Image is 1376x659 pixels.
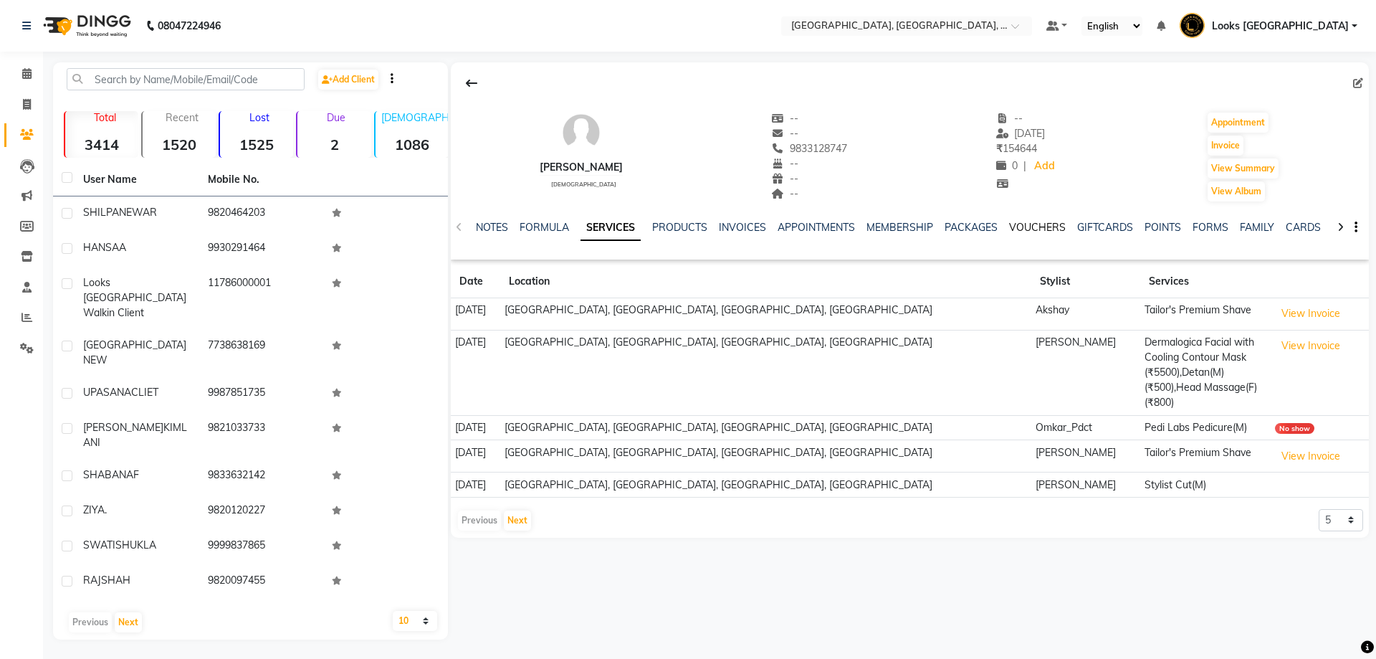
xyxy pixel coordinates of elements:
[83,276,186,304] span: Looks [GEOGRAPHIC_DATA]
[772,172,799,185] span: --
[580,215,641,241] a: SERVICES
[778,221,855,234] a: APPOINTMENTS
[115,612,142,632] button: Next
[500,440,1031,473] td: [GEOGRAPHIC_DATA], [GEOGRAPHIC_DATA], [GEOGRAPHIC_DATA], [GEOGRAPHIC_DATA]
[199,267,324,329] td: 11786000001
[148,111,216,124] p: Recent
[376,136,449,153] strong: 1086
[866,221,933,234] a: MEMBERSHIP
[1077,221,1133,234] a: GIFTCARDS
[500,415,1031,440] td: [GEOGRAPHIC_DATA], [GEOGRAPHIC_DATA], [GEOGRAPHIC_DATA], [GEOGRAPHIC_DATA]
[1140,330,1271,415] td: Dermalogica Facial with Cooling Contour Mask (₹5500),Detan(M) (₹500),Head Massage(F) (₹800)
[772,157,799,170] span: --
[945,221,998,234] a: PACKAGES
[1275,445,1347,468] button: View Invoice
[1140,265,1271,298] th: Services
[772,142,848,155] span: 9833128747
[1031,265,1140,298] th: Stylist
[1140,473,1271,498] td: Stylist Cut(M)
[199,329,324,376] td: 7738638169
[451,265,500,298] th: Date
[1140,440,1271,473] td: Tailor's Premium Shave
[1023,158,1026,174] span: |
[1031,330,1140,415] td: [PERSON_NAME]
[71,111,138,124] p: Total
[297,136,371,153] strong: 2
[476,221,508,234] a: NOTES
[1140,415,1271,440] td: Pedi Labs Pedicure(M)
[199,564,324,599] td: 9820097455
[199,494,324,529] td: 9820120227
[772,112,799,125] span: --
[1031,440,1140,473] td: [PERSON_NAME]
[1208,136,1243,156] button: Invoice
[83,574,101,587] span: RAJ
[996,142,1003,155] span: ₹
[83,421,163,434] span: [PERSON_NAME]
[772,127,799,140] span: --
[451,330,500,415] td: [DATE]
[83,338,186,351] span: [GEOGRAPHIC_DATA]
[540,160,623,175] div: [PERSON_NAME]
[37,6,135,46] img: logo
[199,412,324,459] td: 9821033733
[1275,303,1347,325] button: View Invoice
[996,127,1046,140] span: [DATE]
[719,221,766,234] a: INVOICES
[158,6,221,46] b: 08047224946
[500,330,1031,415] td: [GEOGRAPHIC_DATA], [GEOGRAPHIC_DATA], [GEOGRAPHIC_DATA], [GEOGRAPHIC_DATA]
[500,473,1031,498] td: [GEOGRAPHIC_DATA], [GEOGRAPHIC_DATA], [GEOGRAPHIC_DATA], [GEOGRAPHIC_DATA]
[83,306,144,319] span: Walkin Client
[457,70,487,97] div: Back to Client
[199,529,324,564] td: 9999837865
[75,163,199,196] th: User Name
[115,539,156,551] span: SHUKLA
[1212,19,1349,34] span: Looks [GEOGRAPHIC_DATA]
[1145,221,1181,234] a: POINTS
[1032,156,1057,176] a: Add
[451,415,500,440] td: [DATE]
[105,503,107,516] span: .
[199,196,324,232] td: 9820464203
[504,511,531,531] button: Next
[83,503,105,516] span: ZIYA
[119,206,157,219] span: NEWAR
[83,206,119,219] span: SHILPA
[652,221,707,234] a: PRODUCTS
[1275,423,1314,434] div: No show
[83,241,119,254] span: HANSA
[1208,113,1268,133] button: Appointment
[1208,181,1265,202] button: View Album
[199,232,324,267] td: 9930291464
[199,163,324,196] th: Mobile No.
[1275,335,1347,357] button: View Invoice
[143,136,216,153] strong: 1520
[199,459,324,494] td: 9833632142
[67,68,305,90] input: Search by Name/Mobile/Email/Code
[1193,221,1228,234] a: FORMS
[119,241,126,254] span: A
[1240,221,1274,234] a: FAMILY
[83,539,115,551] span: SWATI
[560,111,603,154] img: avatar
[101,574,130,587] span: SHAH
[133,468,139,481] span: F
[1286,221,1321,234] a: CARDS
[996,159,1018,172] span: 0
[500,298,1031,331] td: [GEOGRAPHIC_DATA], [GEOGRAPHIC_DATA], [GEOGRAPHIC_DATA], [GEOGRAPHIC_DATA]
[1009,221,1066,234] a: VOUCHERS
[300,111,371,124] p: Due
[1031,298,1140,331] td: Akshay
[1140,298,1271,331] td: Tailor's Premium Shave
[996,112,1023,125] span: --
[520,221,569,234] a: FORMULA
[83,386,131,399] span: UPASANA
[199,376,324,412] td: 9987851735
[1031,473,1140,498] td: [PERSON_NAME]
[1180,13,1205,38] img: Looks Fort Mumbai
[1208,158,1279,179] button: View Summary
[1031,415,1140,440] td: Omkar_Pdct
[83,468,133,481] span: SHABANA
[451,440,500,473] td: [DATE]
[83,354,107,366] span: NEW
